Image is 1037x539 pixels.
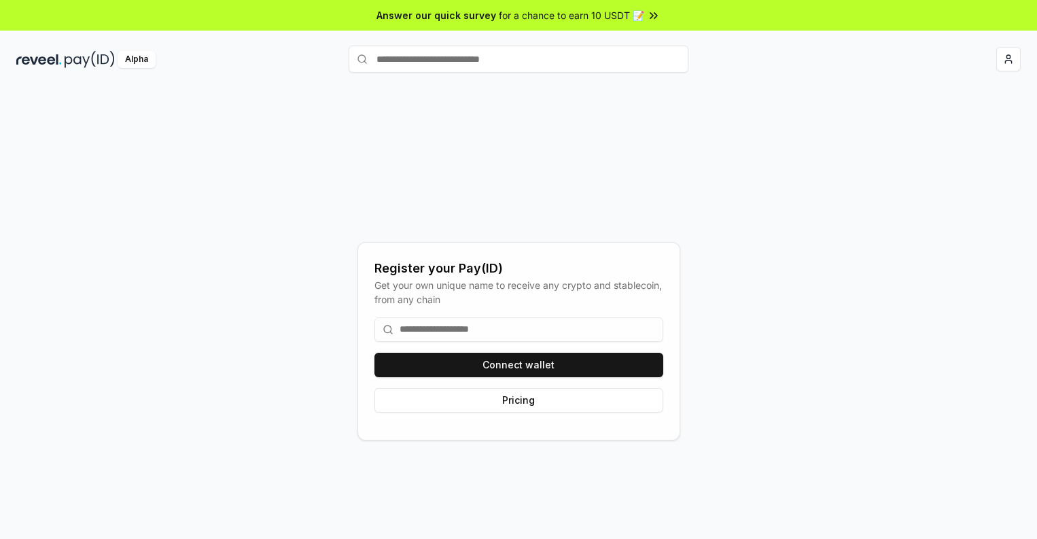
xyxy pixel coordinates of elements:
button: Connect wallet [374,353,663,377]
div: Alpha [118,51,156,68]
div: Register your Pay(ID) [374,259,663,278]
span: for a chance to earn 10 USDT 📝 [499,8,644,22]
span: Answer our quick survey [376,8,496,22]
img: reveel_dark [16,51,62,68]
img: pay_id [65,51,115,68]
button: Pricing [374,388,663,413]
div: Get your own unique name to receive any crypto and stablecoin, from any chain [374,278,663,307]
